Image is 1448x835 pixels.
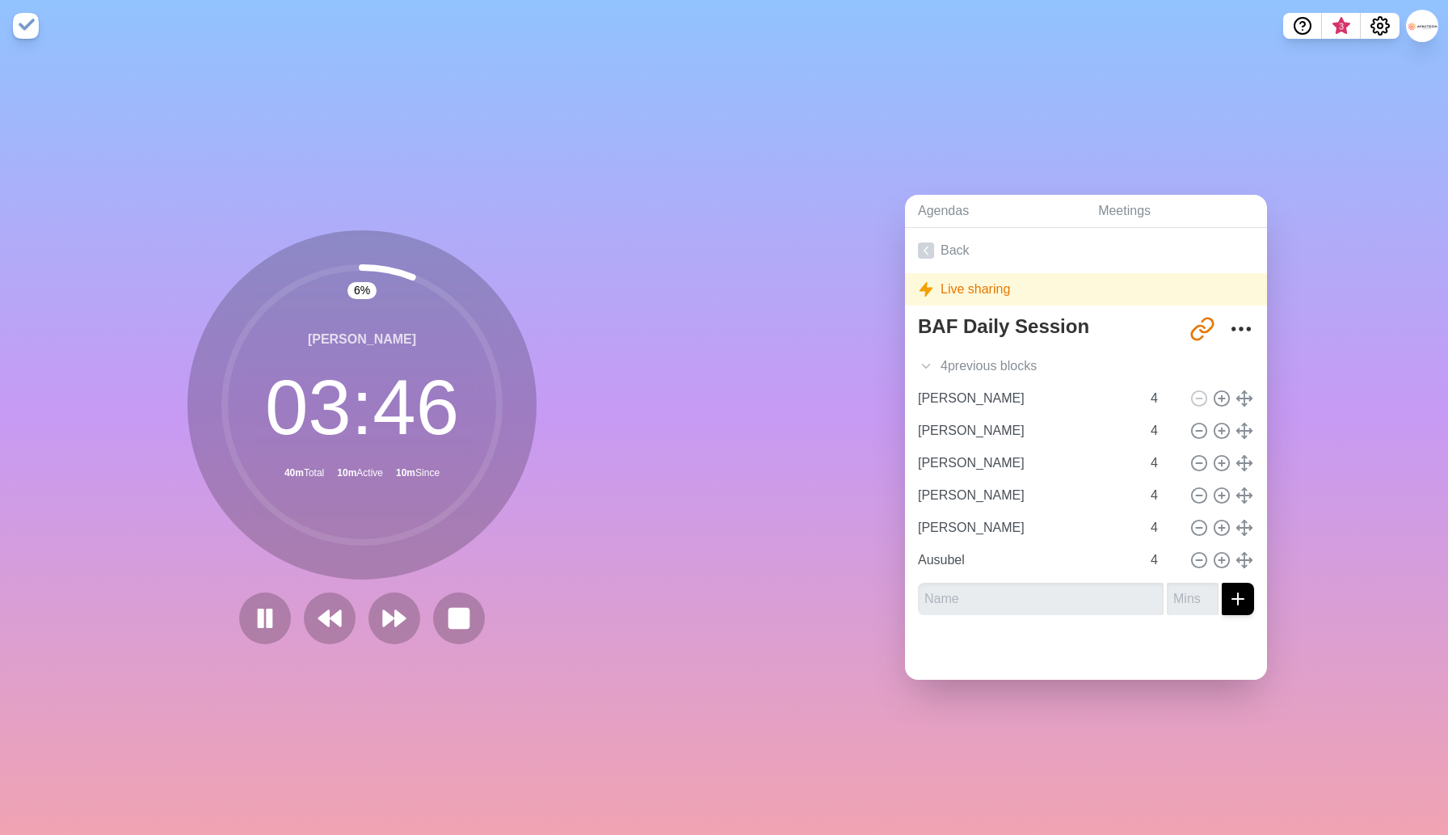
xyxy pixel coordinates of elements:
[911,382,1141,415] input: Name
[911,544,1141,576] input: Name
[905,350,1267,382] div: 4 previous block
[1144,512,1183,544] input: Mins
[911,415,1141,447] input: Name
[1322,13,1361,39] button: What’s new
[911,512,1141,544] input: Name
[1144,447,1183,479] input: Mins
[1225,313,1257,345] button: More
[1085,195,1267,228] a: Meetings
[911,447,1141,479] input: Name
[1144,479,1183,512] input: Mins
[905,195,1085,228] a: Agendas
[1335,20,1348,33] span: 3
[911,479,1141,512] input: Name
[1144,382,1183,415] input: Mins
[1283,13,1322,39] button: Help
[905,228,1267,273] a: Back
[1030,356,1037,376] span: s
[1167,583,1219,615] input: Mins
[1144,544,1183,576] input: Mins
[905,273,1267,306] div: Live sharing
[1186,313,1219,345] button: Share link
[1144,415,1183,447] input: Mins
[918,583,1164,615] input: Name
[1361,13,1400,39] button: Settings
[13,13,39,39] img: timeblocks logo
